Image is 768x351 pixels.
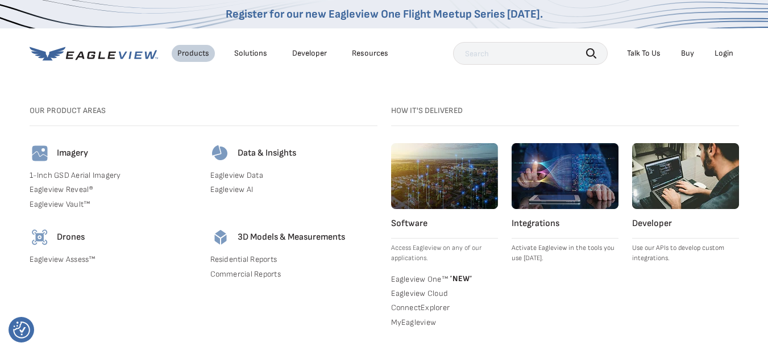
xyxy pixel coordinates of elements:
img: Revisit consent button [13,321,30,339]
p: Activate Eagleview in the tools you use [DATE]. [512,243,618,264]
a: Buy [681,48,694,58]
a: Developer [292,48,327,58]
a: Integrations Activate Eagleview in the tools you use [DATE]. [512,143,618,264]
button: Consent Preferences [13,321,30,339]
a: Developer Use our APIs to develop custom integrations. [632,143,739,264]
h3: Our Product Areas [30,106,377,116]
img: 3d-models-icon.svg [210,227,231,248]
input: Search [453,42,608,65]
img: developer.webp [632,143,739,209]
a: Eagleview Vault™ [30,199,197,210]
a: Eagleview Data [210,170,377,181]
a: Eagleview One™ *NEW* [391,273,498,284]
a: Eagleview Assess™ [30,254,197,265]
h4: 3D Models & Measurements [238,232,345,243]
h4: Integrations [512,218,618,229]
img: software.webp [391,143,498,209]
a: Eagleview Cloud [391,289,498,299]
div: Talk To Us [627,48,661,58]
img: drones-icon.svg [30,227,50,248]
span: NEW [448,274,472,283]
div: Login [715,48,733,58]
h4: Software [391,218,498,229]
a: Register for our new Eagleview One Flight Meetup Series [DATE]. [226,7,543,21]
div: Products [177,48,209,58]
h4: Data & Insights [238,148,296,159]
h3: How it's Delivered [391,106,739,116]
a: MyEagleview [391,317,498,328]
h4: Imagery [57,148,88,159]
h4: Developer [632,218,739,229]
a: Residential Reports [210,254,377,265]
div: Resources [352,48,388,58]
img: integrations.webp [512,143,618,209]
p: Access Eagleview on any of our applications. [391,243,498,264]
a: 1-Inch GSD Aerial Imagery [30,170,197,181]
div: Solutions [234,48,267,58]
a: ConnectExplorer [391,303,498,313]
img: imagery-icon.svg [30,143,50,164]
a: Eagleview AI [210,185,377,195]
a: Commercial Reports [210,269,377,279]
a: Eagleview Reveal® [30,185,197,195]
img: data-icon.svg [210,143,231,164]
h4: Drones [57,232,85,243]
